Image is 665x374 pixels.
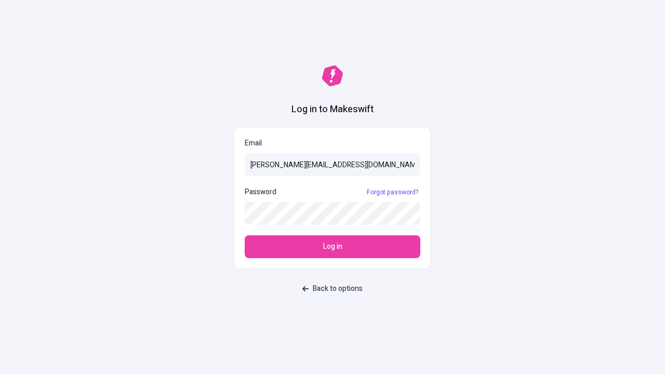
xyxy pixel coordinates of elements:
[365,188,420,196] a: Forgot password?
[245,138,420,149] p: Email
[245,153,420,176] input: Email
[245,235,420,258] button: Log in
[323,241,342,252] span: Log in
[313,283,363,295] span: Back to options
[245,186,276,198] p: Password
[296,279,369,298] button: Back to options
[291,103,374,116] h1: Log in to Makeswift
